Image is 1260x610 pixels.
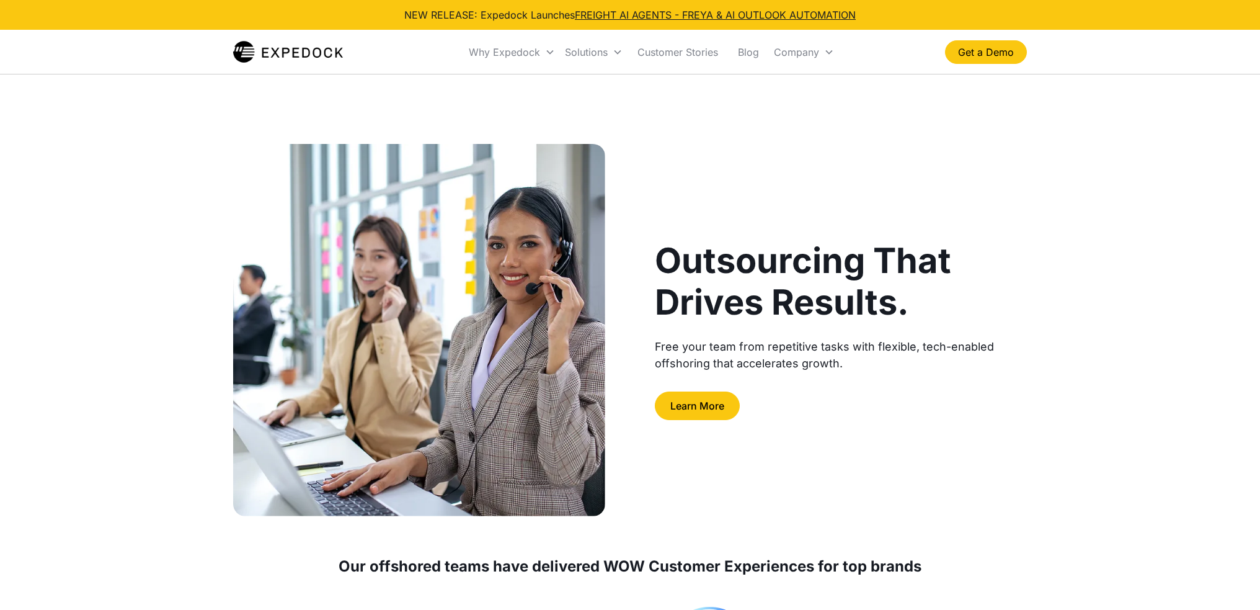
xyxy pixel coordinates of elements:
[233,40,343,65] a: home
[655,392,740,420] a: Learn More
[774,46,819,58] div: Company
[945,40,1027,64] a: Get a Demo
[655,338,1027,372] div: Free your team from repetitive tasks with flexible, tech-enabled offshoring that accelerates growth.
[233,40,343,65] img: Expedock Logo
[233,556,1027,577] div: Our offshored teams have delivered WOW Customer Experiences for top brands
[655,240,1027,323] h1: Outsourcing That Drives Results.
[404,7,856,22] div: NEW RELEASE: Expedock Launches
[728,31,769,73] a: Blog
[575,9,856,21] a: FREIGHT AI AGENTS - FREYA & AI OUTLOOK AUTOMATION
[464,31,560,73] div: Why Expedock
[628,31,728,73] a: Customer Stories
[469,46,540,58] div: Why Expedock
[565,46,608,58] div: Solutions
[769,31,839,73] div: Company
[233,144,605,516] img: two formal woman with headset
[560,31,628,73] div: Solutions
